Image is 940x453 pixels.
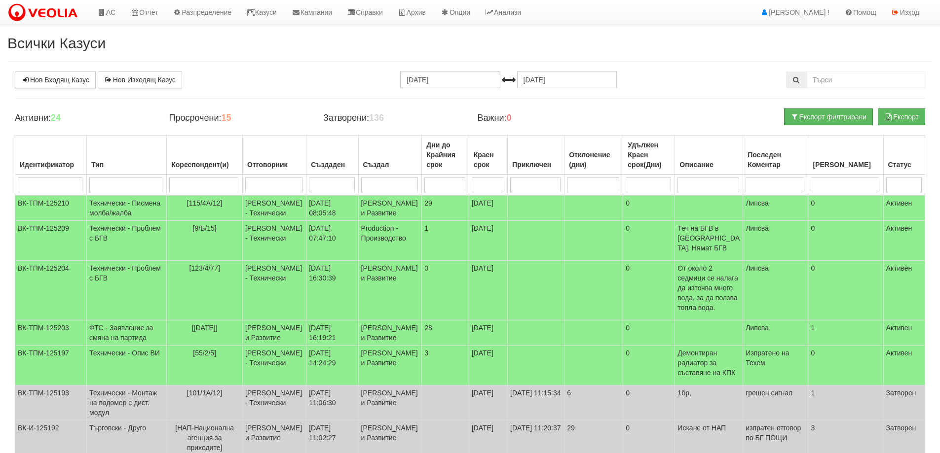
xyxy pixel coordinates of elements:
[623,346,675,385] td: 0
[175,424,234,452] span: [НАП-Национална агенция за приходите]
[746,349,789,367] span: Изпратено на Техем
[424,138,466,172] div: Дни до Крайния срок
[746,264,769,272] span: Липсва
[746,324,769,332] span: Липсва
[677,388,740,398] p: 1бр,
[508,385,564,420] td: [DATE] 11:15:34
[306,195,358,221] td: [DATE] 08:05:48
[361,158,419,172] div: Създал
[187,199,223,207] span: [115/4А/12]
[243,136,306,175] th: Отговорник: No sort applied, activate to apply an ascending sort
[746,199,769,207] span: Липсва
[746,424,801,442] span: изпратен отговор по БГ ПОЩИ
[306,320,358,346] td: [DATE] 16:19:21
[808,221,883,261] td: 0
[358,261,422,320] td: [PERSON_NAME] и Развитие
[808,385,883,420] td: 1
[508,136,564,175] th: Приключен: No sort applied, activate to apply an ascending sort
[358,221,422,261] td: Production - Производство
[477,113,616,123] h4: Важни:
[243,346,306,385] td: [PERSON_NAME] - Технически
[243,261,306,320] td: [PERSON_NAME] - Технически
[424,324,432,332] span: 28
[306,221,358,261] td: [DATE] 07:47:10
[883,221,925,261] td: Активен
[746,148,805,172] div: Последен Коментар
[469,221,507,261] td: [DATE]
[358,385,422,420] td: [PERSON_NAME] и Развитие
[193,349,216,357] span: [55/2/5]
[567,148,620,172] div: Отклонение (дни)
[167,136,243,175] th: Кореспондент(и): No sort applied, activate to apply an ascending sort
[306,346,358,385] td: [DATE] 14:24:29
[306,136,358,175] th: Създаден: No sort applied, activate to apply an ascending sort
[309,158,355,172] div: Създаден
[87,195,167,221] td: Технически - Писмена молба/жалба
[677,158,740,172] div: Описание
[15,113,154,123] h4: Активни:
[675,136,743,175] th: Описание: No sort applied, activate to apply an ascending sort
[369,113,384,123] b: 136
[677,423,740,433] p: Искане от НАП
[358,136,422,175] th: Създал: No sort applied, activate to apply an ascending sort
[424,349,428,357] span: 3
[883,261,925,320] td: Активен
[15,136,87,175] th: Идентификатор: No sort applied, activate to apply an ascending sort
[51,113,61,123] b: 24
[623,221,675,261] td: 0
[87,385,167,420] td: Технически - Монтаж на водомер с дист. модул
[808,346,883,385] td: 0
[623,385,675,420] td: 0
[469,385,507,420] td: [DATE]
[623,195,675,221] td: 0
[7,2,82,23] img: VeoliaLogo.png
[358,195,422,221] td: [PERSON_NAME] и Развитие
[424,224,428,232] span: 1
[469,195,507,221] td: [DATE]
[564,385,623,420] td: 6
[808,195,883,221] td: 0
[883,320,925,346] td: Активен
[87,346,167,385] td: Технически - Опис ВИ
[15,71,96,88] a: Нов Входящ Казус
[323,113,462,123] h4: Затворени:
[193,224,217,232] span: [9/Б/15]
[883,385,925,420] td: Затворен
[784,108,873,125] button: Експорт филтрирани
[808,136,883,175] th: Брой Файлове: No sort applied, activate to apply an ascending sort
[883,136,925,175] th: Статус: No sort applied, activate to apply an ascending sort
[507,113,512,123] b: 0
[87,261,167,320] td: Технически - Проблем с БГВ
[18,158,84,172] div: Идентификатор
[883,195,925,221] td: Активен
[15,385,87,420] td: ВК-ТПМ-125193
[169,158,240,172] div: Кореспондент(и)
[98,71,182,88] a: Нов Изходящ Казус
[510,158,562,172] div: Приключен
[746,224,769,232] span: Липсва
[306,261,358,320] td: [DATE] 16:30:39
[243,195,306,221] td: [PERSON_NAME] - Технически
[808,320,883,346] td: 1
[87,320,167,346] td: ФТС - Заявление за смяна на партида
[469,136,507,175] th: Краен срок: No sort applied, activate to apply an ascending sort
[811,158,880,172] div: [PERSON_NAME]
[746,389,792,397] span: грешен сигнал
[189,264,220,272] span: [123/4/77]
[424,264,428,272] span: 0
[221,113,231,123] b: 15
[243,221,306,261] td: [PERSON_NAME] - Технически
[7,35,933,51] h2: Всички Казуси
[883,346,925,385] td: Активен
[243,320,306,346] td: [PERSON_NAME] и Развитие
[187,389,223,397] span: [101/1А/12]
[677,223,740,253] p: Теч на БГВ в [GEOGRAPHIC_DATA]. Нямат БГВ
[623,261,675,320] td: 0
[306,385,358,420] td: [DATE] 11:06:30
[15,261,87,320] td: ВК-ТПМ-125204
[15,195,87,221] td: ВК-ТПМ-125210
[564,136,623,175] th: Отклонение (дни): No sort applied, activate to apply an ascending sort
[623,136,675,175] th: Удължен Краен срок(Дни): No sort applied, activate to apply an ascending sort
[808,261,883,320] td: 0
[472,148,505,172] div: Краен срок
